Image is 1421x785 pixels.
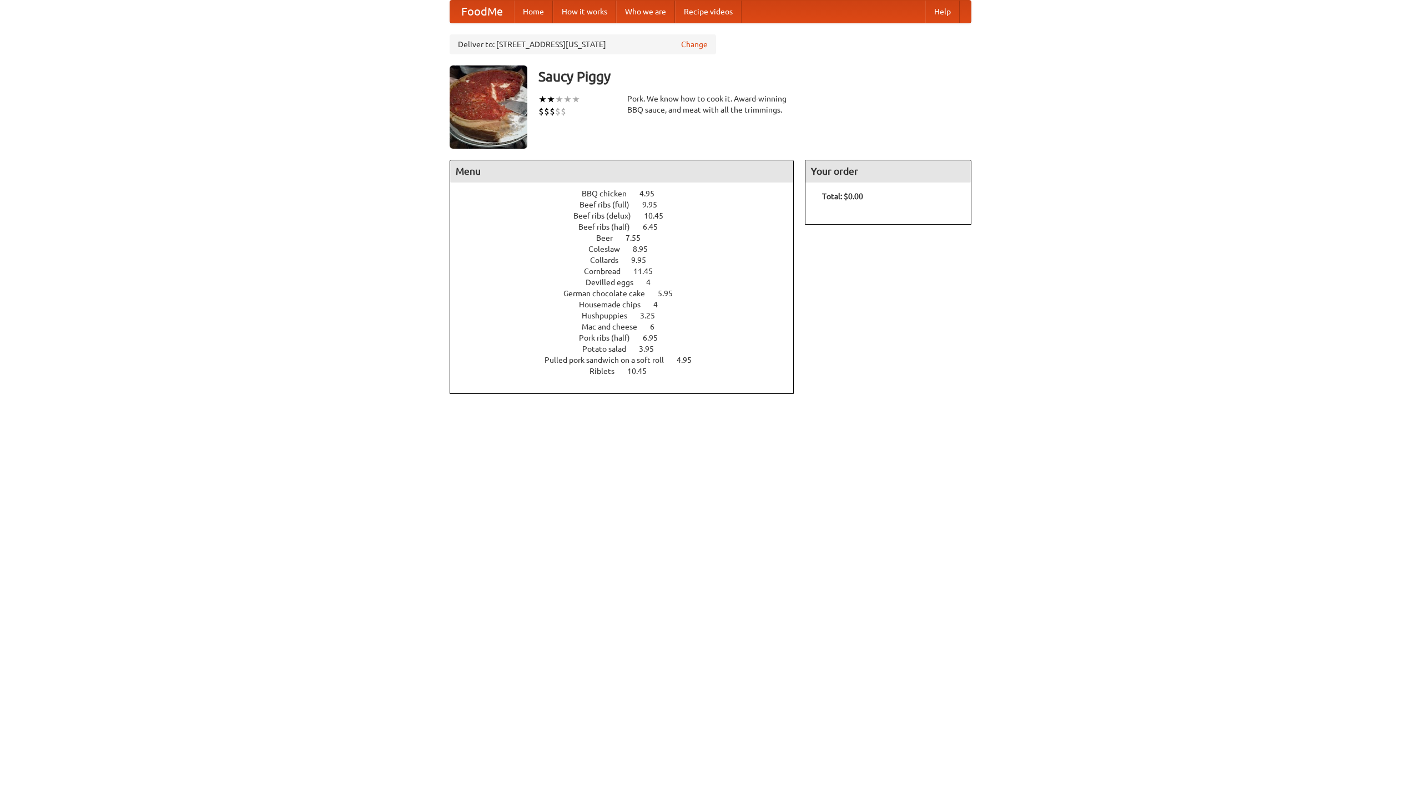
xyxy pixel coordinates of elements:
li: $ [544,105,550,118]
a: Potato salad 3.95 [582,345,674,353]
span: Pork ribs (half) [579,333,641,342]
h3: Saucy Piggy [538,65,971,88]
span: 3.95 [639,345,665,353]
span: 6 [650,322,666,331]
a: Beef ribs (delux) 10.45 [573,211,684,220]
b: Total: $0.00 [822,192,863,201]
span: Pulled pork sandwich on a soft roll [545,356,675,364]
li: $ [538,105,544,118]
div: Pork. We know how to cook it. Award-winning BBQ sauce, and meat with all the trimmings. [627,93,794,115]
span: Collards [590,256,629,265]
span: 4.95 [639,189,666,198]
a: Riblets 10.45 [589,367,667,376]
a: Coleslaw 8.95 [588,245,668,254]
a: Hushpuppies 3.25 [582,311,676,320]
a: Change [681,39,708,50]
li: ★ [555,93,563,105]
a: Pork ribs (half) 6.95 [579,333,678,342]
a: Cornbread 11.45 [584,267,673,276]
span: 9.95 [642,200,668,209]
span: Beer [596,234,624,242]
a: Devilled eggs 4 [586,278,671,287]
li: $ [550,105,555,118]
span: 4 [653,300,669,309]
div: Deliver to: [STREET_ADDRESS][US_STATE] [450,34,716,54]
a: Beef ribs (full) 9.95 [580,200,678,209]
a: Beef ribs (half) 6.45 [578,222,678,231]
span: Coleslaw [588,245,631,254]
li: ★ [572,93,580,105]
a: How it works [553,1,616,23]
span: Potato salad [582,345,637,353]
h4: Your order [805,160,971,183]
a: German chocolate cake 5.95 [563,289,693,298]
span: 6.95 [643,333,669,342]
a: BBQ chicken 4.95 [582,189,675,198]
span: Beef ribs (half) [578,222,641,231]
a: Pulled pork sandwich on a soft roll 4.95 [545,356,712,364]
img: angular.jpg [450,65,527,149]
span: 9.95 [631,256,657,265]
li: $ [561,105,566,118]
li: $ [555,105,561,118]
span: 10.45 [627,367,658,376]
span: Mac and cheese [582,322,648,331]
span: Cornbread [584,267,632,276]
a: Beer 7.55 [596,234,661,242]
a: Mac and cheese 6 [582,322,675,331]
h4: Menu [450,160,793,183]
span: 11.45 [633,267,664,276]
span: BBQ chicken [582,189,638,198]
li: ★ [538,93,547,105]
span: 10.45 [644,211,674,220]
a: Housemade chips 4 [579,300,678,309]
span: 4 [646,278,662,287]
a: Home [514,1,553,23]
a: Recipe videos [675,1,742,23]
span: Riblets [589,367,626,376]
span: Beef ribs (full) [580,200,641,209]
span: 7.55 [626,234,652,242]
a: Collards 9.95 [590,256,667,265]
span: 4.95 [677,356,703,364]
span: German chocolate cake [563,289,656,298]
span: 8.95 [633,245,659,254]
a: FoodMe [450,1,514,23]
span: 6.45 [643,222,669,231]
li: ★ [547,93,555,105]
span: Hushpuppies [582,311,638,320]
a: Help [925,1,960,23]
span: Beef ribs (delux) [573,211,642,220]
span: 5.95 [658,289,684,298]
span: 3.25 [640,311,666,320]
a: Who we are [616,1,675,23]
span: Devilled eggs [586,278,644,287]
span: Housemade chips [579,300,652,309]
li: ★ [563,93,572,105]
